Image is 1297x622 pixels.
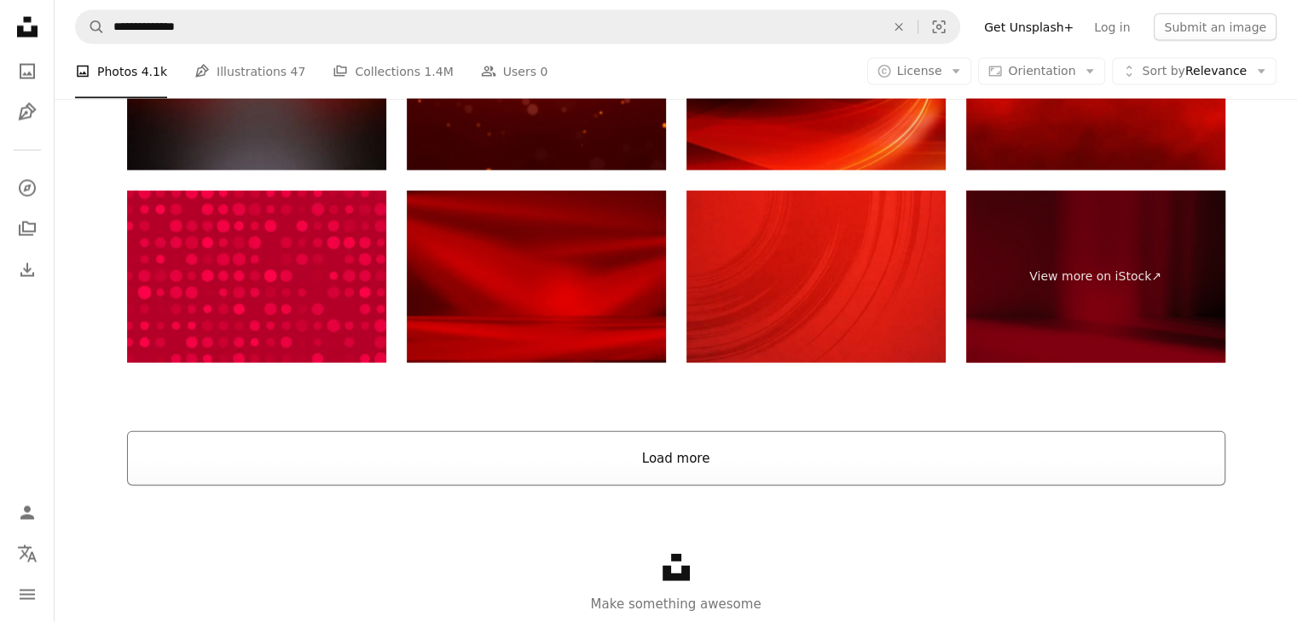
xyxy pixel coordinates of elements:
a: Collections 1.4M [333,44,453,99]
button: Submit an image [1154,14,1277,41]
a: Explore [10,171,44,205]
img: 4K Soft circle background 4K photo [127,191,386,364]
a: Log in / Sign up [10,496,44,530]
a: Log in [1084,14,1140,41]
a: Illustrations [10,95,44,130]
a: Get Unsplash+ [974,14,1084,41]
button: Load more [127,431,1225,486]
a: View more on iStock↗ [966,191,1225,364]
button: Orientation [978,58,1105,85]
button: Clear [880,11,918,43]
button: Search Unsplash [76,11,105,43]
img: Red background [686,191,946,364]
button: Sort byRelevance [1112,58,1277,85]
a: Collections [10,212,44,246]
a: Photos [10,55,44,89]
button: Visual search [918,11,959,43]
a: Users 0 [481,44,548,99]
span: 1.4M [424,62,453,81]
span: 0 [540,62,547,81]
button: License [867,58,972,85]
span: Relevance [1142,63,1247,80]
a: Home — Unsplash [10,10,44,48]
p: Make something awesome [55,594,1297,614]
form: Find visuals sitewide [75,10,960,44]
span: License [897,64,942,78]
a: Illustrations 47 [194,44,305,99]
button: Menu [10,578,44,612]
span: 47 [291,62,306,81]
span: Sort by [1142,64,1184,78]
a: Download History [10,253,44,287]
button: Language [10,537,44,571]
span: Orientation [1008,64,1075,78]
img: Studio style background wall decoration presentation uses white and red tones. with shadows cast ... [407,191,666,364]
